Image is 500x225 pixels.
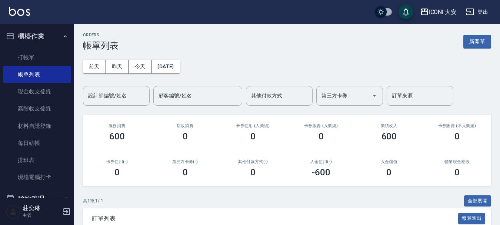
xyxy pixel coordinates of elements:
a: 高階收支登錄 [3,100,71,117]
a: 材料自購登錄 [3,118,71,135]
a: 現場電腦打卡 [3,169,71,186]
h3: 0 [183,167,188,178]
h2: 第三方卡券(-) [160,159,210,164]
button: 前天 [83,60,106,73]
span: 訂單列表 [92,215,458,222]
h3: -600 [312,167,330,178]
h3: 帳單列表 [83,40,119,51]
h2: 入金使用(-) [296,159,346,164]
h5: 莊奕琳 [23,205,60,212]
div: ICONI 大安 [429,7,457,17]
img: Logo [9,7,30,16]
h2: 入金儲值 [364,159,414,164]
button: 新開單 [463,35,491,49]
p: 共 1 筆, 1 / 1 [83,198,103,204]
button: 登出 [463,5,491,19]
a: 新開單 [463,38,491,45]
button: 昨天 [106,60,129,73]
h3: 600 [109,131,125,142]
button: 櫃檯作業 [3,27,71,46]
h2: 卡券使用 (入業績) [228,123,278,128]
h3: 0 [454,131,460,142]
h2: 卡券販賣 (不入業績) [432,123,482,128]
h3: 0 [250,131,256,142]
a: 報表匯出 [458,215,486,222]
h2: 卡券使用(-) [92,159,142,164]
h2: 其他付款方式(-) [228,159,278,164]
a: 排班表 [3,152,71,169]
p: 主管 [23,212,60,219]
h2: 業績收入 [364,123,414,128]
a: 每日結帳 [3,135,71,152]
h3: 0 [319,131,324,142]
button: ICONI 大安 [417,4,460,20]
button: 報表匯出 [458,213,486,224]
h3: 服務消費 [92,123,142,128]
h3: 0 [114,167,120,178]
img: Person [6,204,21,219]
h3: 600 [381,131,397,142]
button: 預約管理 [3,189,71,208]
button: [DATE] [151,60,180,73]
button: 全部展開 [464,195,491,207]
button: 今天 [129,60,152,73]
h3: 0 [250,167,256,178]
h3: 0 [454,167,460,178]
h2: 營業現金應收 [432,159,482,164]
h2: 店販消費 [160,123,210,128]
h2: ORDERS [83,33,119,37]
a: 帳單列表 [3,66,71,83]
a: 現金收支登錄 [3,83,71,100]
h2: 卡券販賣 (入業績) [296,123,346,128]
h3: 0 [183,131,188,142]
h3: 0 [386,167,391,178]
button: save [399,4,413,19]
a: 打帳單 [3,49,71,66]
button: Open [369,90,380,102]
